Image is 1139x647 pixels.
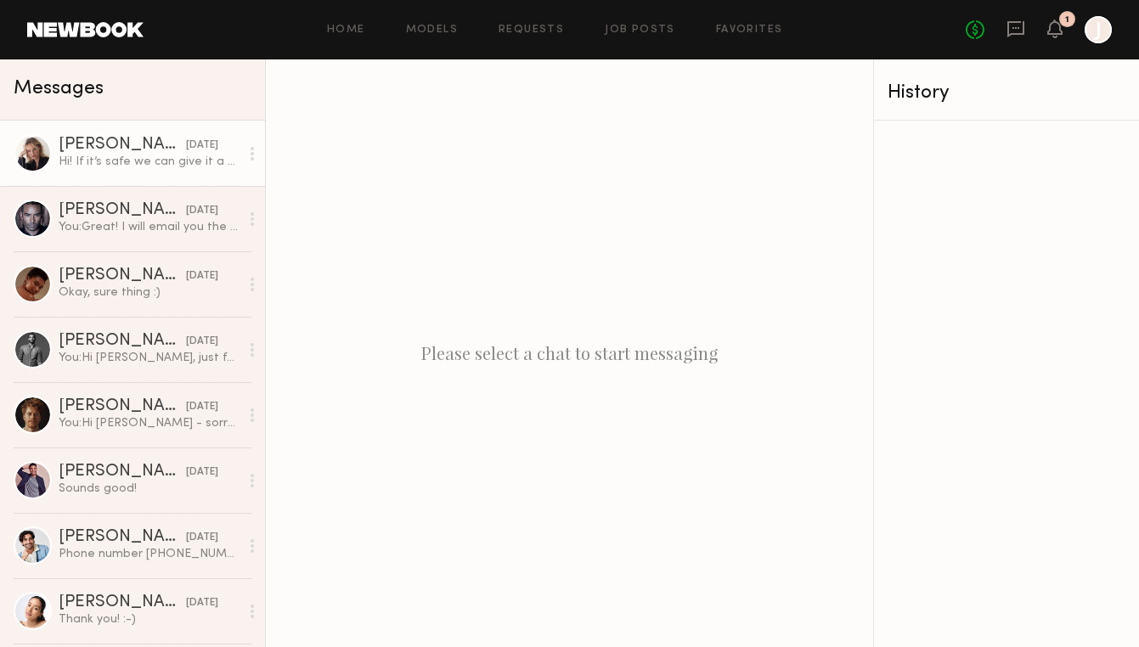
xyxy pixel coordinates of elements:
[59,154,240,170] div: Hi! If it’s safe we can give it a try but I’m not sure about my actual weight to be honest! I alw...
[1065,15,1069,25] div: 1
[59,481,240,497] div: Sounds good!
[716,25,783,36] a: Favorites
[888,83,1125,103] div: History
[186,334,218,350] div: [DATE]
[59,284,240,301] div: Okay, sure thing :)
[605,25,675,36] a: Job Posts
[59,546,240,562] div: Phone number [PHONE_NUMBER] Email [EMAIL_ADDRESS][DOMAIN_NAME]
[59,137,186,154] div: [PERSON_NAME]
[59,350,240,366] div: You: Hi [PERSON_NAME], just following up here! We're hoping to lock by EOW
[186,595,218,611] div: [DATE]
[59,464,186,481] div: [PERSON_NAME]
[266,59,873,647] div: Please select a chat to start messaging
[59,529,186,546] div: [PERSON_NAME]
[327,25,365,36] a: Home
[59,267,186,284] div: [PERSON_NAME]
[1085,16,1112,43] a: J
[186,464,218,481] div: [DATE]
[59,219,240,235] div: You: Great! I will email you the call sheet at the top of next week. Looking forward to having yo...
[186,530,218,546] div: [DATE]
[59,594,186,611] div: [PERSON_NAME]
[59,398,186,415] div: [PERSON_NAME]
[186,138,218,154] div: [DATE]
[186,399,218,415] div: [DATE]
[499,25,564,36] a: Requests
[59,202,186,219] div: [PERSON_NAME]
[59,415,240,431] div: You: Hi [PERSON_NAME] - sorry for the late response but we figured it out, all set. Thanks again.
[59,611,240,627] div: Thank you! :-)
[59,333,186,350] div: [PERSON_NAME]
[14,79,104,98] span: Messages
[406,25,458,36] a: Models
[186,203,218,219] div: [DATE]
[186,268,218,284] div: [DATE]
